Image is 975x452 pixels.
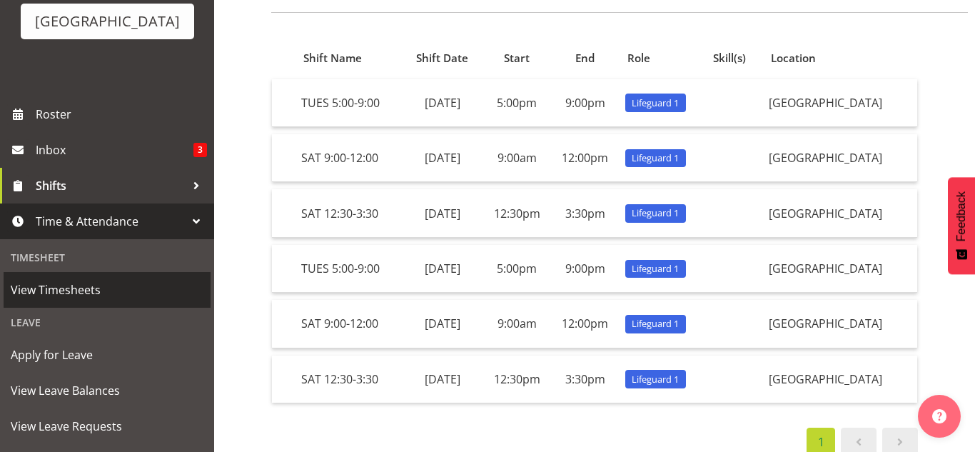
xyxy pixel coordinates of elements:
[36,104,207,125] span: Roster
[632,373,679,386] span: Lifeguard 1
[932,409,946,423] img: help-xxl-2.png
[303,50,362,66] span: Shift Name
[402,245,483,293] td: [DATE]
[948,177,975,274] button: Feedback - Show survey
[4,408,211,444] a: View Leave Requests
[632,262,679,276] span: Lifeguard 1
[771,50,816,66] span: Location
[416,50,468,66] span: Shift Date
[627,50,650,66] span: Role
[402,189,483,237] td: [DATE]
[295,300,402,348] td: SAT 9:00-12:00
[763,245,917,293] td: [GEOGRAPHIC_DATA]
[402,79,483,127] td: [DATE]
[36,139,193,161] span: Inbox
[295,79,402,127] td: TUES 5:00-9:00
[11,344,203,366] span: Apply for Leave
[295,134,402,182] td: SAT 9:00-12:00
[295,245,402,293] td: TUES 5:00-9:00
[11,380,203,401] span: View Leave Balances
[483,134,551,182] td: 9:00am
[551,189,620,237] td: 3:30pm
[4,373,211,408] a: View Leave Balances
[36,175,186,196] span: Shifts
[763,189,917,237] td: [GEOGRAPHIC_DATA]
[36,211,186,232] span: Time & Attendance
[504,50,530,66] span: Start
[632,151,679,165] span: Lifeguard 1
[551,356,620,403] td: 3:30pm
[295,189,402,237] td: SAT 12:30-3:30
[483,189,551,237] td: 12:30pm
[713,50,746,66] span: Skill(s)
[632,206,679,220] span: Lifeguard 1
[632,317,679,331] span: Lifeguard 1
[483,300,551,348] td: 9:00am
[4,243,211,272] div: Timesheet
[763,134,917,182] td: [GEOGRAPHIC_DATA]
[763,300,917,348] td: [GEOGRAPHIC_DATA]
[483,245,551,293] td: 5:00pm
[551,79,620,127] td: 9:00pm
[551,300,620,348] td: 12:00pm
[402,134,483,182] td: [DATE]
[4,308,211,337] div: Leave
[575,50,595,66] span: End
[632,96,679,110] span: Lifeguard 1
[402,356,483,403] td: [DATE]
[483,356,551,403] td: 12:30pm
[483,79,551,127] td: 5:00pm
[295,356,402,403] td: SAT 12:30-3:30
[11,279,203,301] span: View Timesheets
[763,356,917,403] td: [GEOGRAPHIC_DATA]
[4,272,211,308] a: View Timesheets
[551,134,620,182] td: 12:00pm
[193,143,207,157] span: 3
[551,245,620,293] td: 9:00pm
[955,191,968,241] span: Feedback
[763,79,917,127] td: [GEOGRAPHIC_DATA]
[402,300,483,348] td: [DATE]
[11,416,203,437] span: View Leave Requests
[4,337,211,373] a: Apply for Leave
[35,11,180,32] div: [GEOGRAPHIC_DATA]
